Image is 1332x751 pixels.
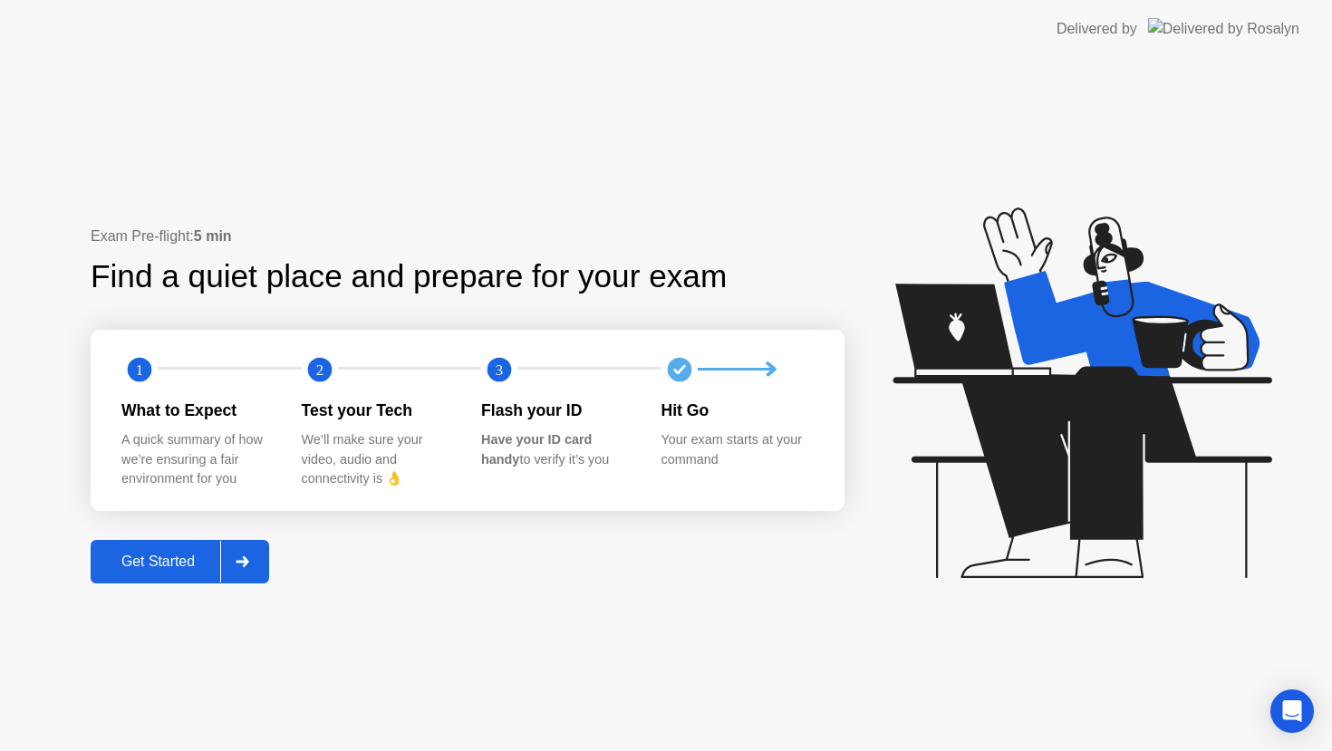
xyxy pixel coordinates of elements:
b: Have your ID card handy [481,432,592,467]
img: Delivered by Rosalyn [1148,18,1299,39]
div: Exam Pre-flight: [91,226,845,247]
text: 1 [136,361,143,378]
div: A quick summary of how we’re ensuring a fair environment for you [121,430,273,489]
div: Open Intercom Messenger [1270,689,1314,733]
text: 3 [496,361,503,378]
div: We’ll make sure your video, audio and connectivity is 👌 [302,430,453,489]
div: Get Started [96,554,220,570]
div: to verify it’s you [481,430,632,469]
div: What to Expect [121,399,273,422]
div: Hit Go [661,399,813,422]
div: Delivered by [1057,18,1137,40]
button: Get Started [91,540,269,583]
text: 2 [315,361,323,378]
b: 5 min [194,228,232,244]
div: Flash your ID [481,399,632,422]
div: Your exam starts at your command [661,430,813,469]
div: Test your Tech [302,399,453,422]
div: Find a quiet place and prepare for your exam [91,253,729,301]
